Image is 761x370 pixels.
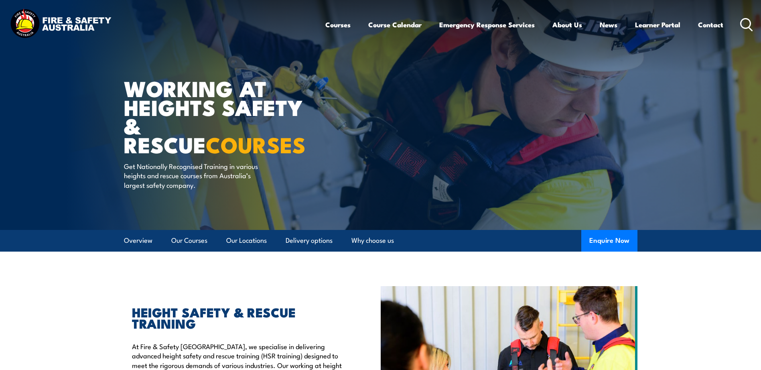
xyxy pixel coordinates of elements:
[124,161,270,189] p: Get Nationally Recognised Training in various heights and rescue courses from Australia’s largest...
[351,230,394,251] a: Why choose us
[226,230,267,251] a: Our Locations
[635,14,680,35] a: Learner Portal
[286,230,333,251] a: Delivery options
[439,14,535,35] a: Emergency Response Services
[698,14,723,35] a: Contact
[132,306,344,329] h2: HEIGHT SAFETY & RESCUE TRAINING
[124,230,152,251] a: Overview
[325,14,351,35] a: Courses
[600,14,617,35] a: News
[368,14,422,35] a: Course Calendar
[581,230,637,252] button: Enquire Now
[206,127,306,161] strong: COURSES
[552,14,582,35] a: About Us
[171,230,207,251] a: Our Courses
[124,79,322,154] h1: WORKING AT HEIGHTS SAFETY & RESCUE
